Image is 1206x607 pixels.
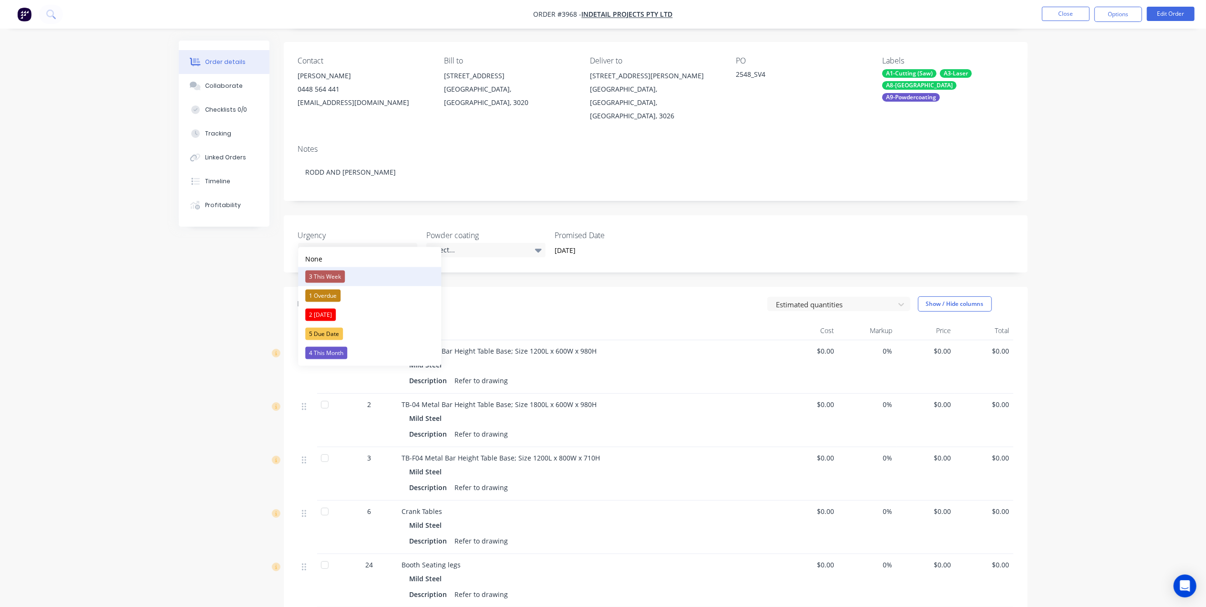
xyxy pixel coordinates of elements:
span: $0.00 [959,560,1010,570]
div: [STREET_ADDRESS] [444,69,575,83]
div: 4 This Month [305,347,347,359]
div: [STREET_ADDRESS][PERSON_NAME][GEOGRAPHIC_DATA], [GEOGRAPHIC_DATA], [GEOGRAPHIC_DATA], 3026 [590,69,721,123]
div: A3-Laser [940,69,972,78]
div: 5 Due Date [305,328,343,340]
div: Labels [882,56,1013,65]
div: Order details [205,58,246,66]
button: Close [1042,7,1090,21]
div: 3 This Week [305,271,345,283]
div: A8-[GEOGRAPHIC_DATA] [882,81,957,90]
div: Description [410,534,451,548]
span: $0.00 [959,506,1010,516]
label: Promised Date [555,230,674,241]
span: $0.00 [783,346,835,356]
div: Total [955,321,1013,340]
button: 1 Overdue [298,286,441,305]
div: Select... [426,243,546,257]
span: Crank Tables [402,507,443,516]
button: Order details [179,50,269,74]
button: 2 [DATE] [298,305,441,324]
span: $0.00 [783,453,835,463]
span: 3 [368,453,371,463]
span: TB-03 Metal Bar Height Table Base; Size 1200L x 600W x 980H [402,346,597,356]
div: 2 [DATE] [305,309,336,321]
button: 4 This Month [298,344,441,363]
div: PO [736,56,867,65]
button: 5 Due Date [298,324,441,344]
div: Tracking [205,129,231,138]
label: Powder coating [426,230,546,241]
div: [EMAIL_ADDRESS][DOMAIN_NAME] [298,96,429,109]
div: A9-Powdercoating [882,93,940,102]
span: 0% [842,399,893,409]
div: [PERSON_NAME]0448 564 441[EMAIL_ADDRESS][DOMAIN_NAME] [298,69,429,109]
div: Refer to drawing [451,534,512,548]
div: 1 Overdue [305,290,340,302]
button: None [298,251,441,267]
button: Show / Hide columns [918,296,992,312]
span: TB-04 Metal Bar Height Table Base; Size 1800L x 600W x 980H [402,400,597,409]
span: $0.00 [783,399,835,409]
label: Urgency [298,230,417,241]
div: Mild Steel [410,465,446,479]
div: Cost [780,321,838,340]
button: Collaborate [179,74,269,98]
button: Edit Order [1147,7,1195,21]
div: Timeline [205,177,230,186]
img: Factory [17,7,31,21]
div: Select... [298,243,417,257]
div: Deliver to [590,56,721,65]
div: Profitability [205,201,241,209]
span: $0.00 [900,506,951,516]
span: $0.00 [959,346,1010,356]
button: Options [1094,7,1142,22]
a: Indetail Projects Pty Ltd [582,10,673,19]
input: Enter date [548,243,667,258]
span: $0.00 [783,560,835,570]
span: Booth Seating legs [402,560,461,569]
div: RODD AND [PERSON_NAME] [298,157,1013,187]
div: Collaborate [205,82,243,90]
span: 0% [842,560,893,570]
span: 2 [368,399,371,409]
div: Refer to drawing [451,427,512,441]
div: Description [410,587,451,601]
div: Bill to [444,56,575,65]
div: A1-Cutting (Saw) [882,69,937,78]
div: Mild Steel [410,518,446,532]
div: [GEOGRAPHIC_DATA], [GEOGRAPHIC_DATA], 3020 [444,83,575,109]
button: 3 This Week [298,267,441,286]
span: $0.00 [783,506,835,516]
button: Timeline [179,169,269,193]
div: Contact [298,56,429,65]
div: Price [897,321,955,340]
div: Open Intercom Messenger [1174,575,1196,597]
span: $0.00 [959,399,1010,409]
div: [STREET_ADDRESS][PERSON_NAME] [590,69,721,83]
button: Checklists 0/0 [179,98,269,122]
span: 0% [842,346,893,356]
span: $0.00 [959,453,1010,463]
div: Linked Orders [205,153,246,162]
button: Profitability [179,193,269,217]
div: Markup [838,321,897,340]
span: $0.00 [900,346,951,356]
div: None [305,254,322,264]
span: 0% [842,453,893,463]
span: $0.00 [900,560,951,570]
div: Refer to drawing [451,587,512,601]
div: Refer to drawing [451,374,512,387]
button: Tracking [179,122,269,146]
div: Checklists 0/0 [205,105,247,114]
div: Description [410,374,451,387]
span: $0.00 [900,453,951,463]
button: Linked Orders [179,146,269,169]
div: Description [410,427,451,441]
div: Refer to drawing [451,481,512,494]
span: TB-F04 Metal Bar Height Table Base; Size 1200L x 800W x 710H [402,453,600,462]
div: Mild Steel [410,572,446,586]
span: 6 [368,506,371,516]
div: Mild Steel [410,411,446,425]
div: Notes [298,145,1013,154]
